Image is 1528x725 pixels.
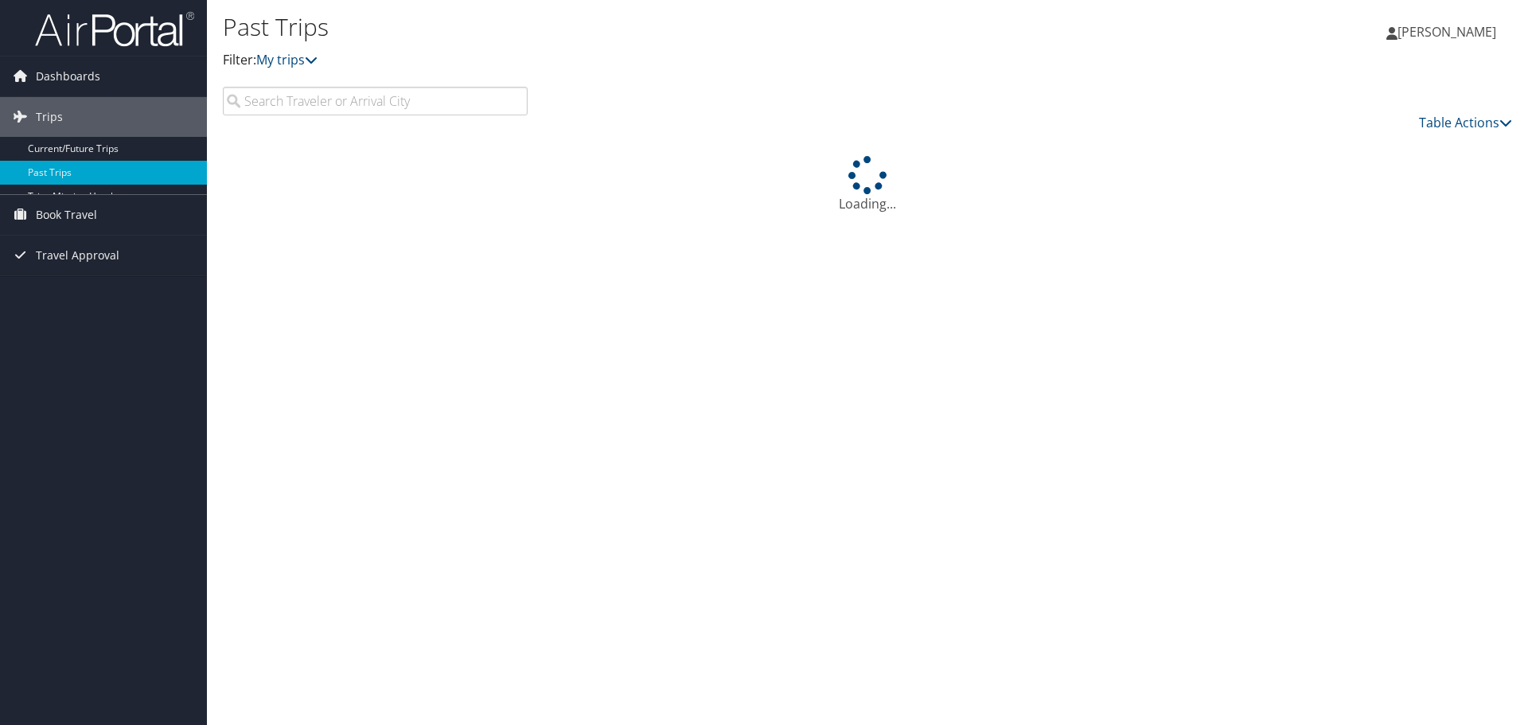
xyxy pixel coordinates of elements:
[223,87,528,115] input: Search Traveler or Arrival City
[1397,23,1496,41] span: [PERSON_NAME]
[36,97,63,137] span: Trips
[256,51,318,68] a: My trips
[223,156,1512,213] div: Loading...
[36,236,119,275] span: Travel Approval
[1419,114,1512,131] a: Table Actions
[36,57,100,96] span: Dashboards
[1386,8,1512,56] a: [PERSON_NAME]
[36,195,97,235] span: Book Travel
[223,10,1082,44] h1: Past Trips
[223,50,1082,71] p: Filter:
[35,10,194,48] img: airportal-logo.png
